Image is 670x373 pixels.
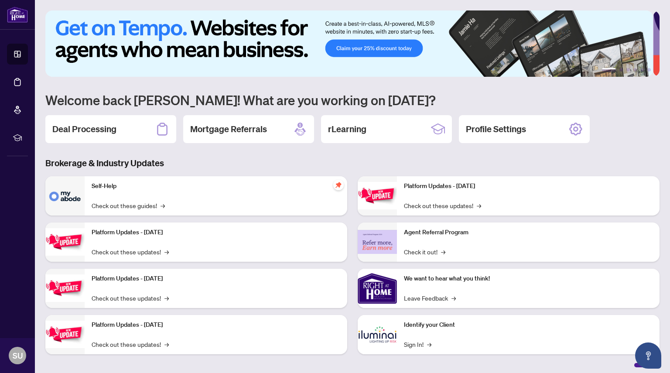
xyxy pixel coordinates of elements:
a: Check out these updates!→ [92,293,169,303]
p: Platform Updates - [DATE] [404,181,653,191]
img: Platform Updates - June 23, 2025 [358,182,397,209]
span: → [164,339,169,349]
a: Sign In!→ [404,339,431,349]
p: Identify your Client [404,320,653,330]
button: 2 [619,68,623,72]
img: Self-Help [45,176,85,216]
h2: Deal Processing [52,123,116,135]
h1: Welcome back [PERSON_NAME]! What are you working on [DATE]? [45,92,660,108]
img: Platform Updates - September 16, 2025 [45,228,85,256]
p: We want to hear what you think! [404,274,653,284]
a: Check out these updates!→ [92,247,169,257]
span: pushpin [333,180,344,190]
button: 6 [647,68,651,72]
button: Open asap [635,342,661,369]
img: Slide 0 [45,10,653,77]
span: → [441,247,445,257]
span: → [477,201,481,210]
img: We want to hear what you think! [358,269,397,308]
a: Check out these updates!→ [404,201,481,210]
p: Platform Updates - [DATE] [92,320,340,330]
span: → [451,293,456,303]
span: → [161,201,165,210]
p: Platform Updates - [DATE] [92,274,340,284]
button: 3 [626,68,630,72]
span: → [164,293,169,303]
button: 5 [640,68,644,72]
img: Identify your Client [358,315,397,354]
span: → [164,247,169,257]
img: Agent Referral Program [358,230,397,254]
a: Check out these guides!→ [92,201,165,210]
span: → [427,339,431,349]
a: Check out these updates!→ [92,339,169,349]
a: Check it out!→ [404,247,445,257]
h3: Brokerage & Industry Updates [45,157,660,169]
span: SU [13,349,23,362]
h2: Mortgage Referrals [190,123,267,135]
a: Leave Feedback→ [404,293,456,303]
img: Platform Updates - July 21, 2025 [45,274,85,302]
img: logo [7,7,28,23]
img: Platform Updates - July 8, 2025 [45,321,85,348]
h2: Profile Settings [466,123,526,135]
button: 1 [602,68,616,72]
p: Platform Updates - [DATE] [92,228,340,237]
h2: rLearning [328,123,366,135]
p: Self-Help [92,181,340,191]
p: Agent Referral Program [404,228,653,237]
button: 4 [633,68,637,72]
